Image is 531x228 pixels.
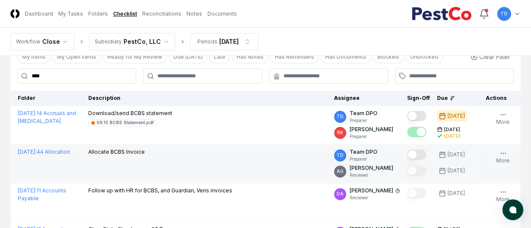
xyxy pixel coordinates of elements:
span: AG [337,168,344,175]
p: Preparer [350,156,377,162]
img: PestCo logo [411,7,472,21]
button: Mark complete [407,188,426,198]
p: Reviewer [350,195,400,201]
div: [DATE] [448,189,465,197]
span: [DATE] : [18,149,37,155]
p: Team DPO [350,109,377,117]
p: Allocate BCBS Invoice [88,148,145,156]
button: Blocked [373,50,404,63]
th: Folder [11,91,85,106]
div: [DATE] [448,112,465,120]
th: Assignee [331,91,404,106]
div: [DATE] [448,167,465,175]
div: Workflow [16,38,40,46]
span: DA [337,191,344,197]
a: Folders [88,10,108,18]
button: Has Notes [232,50,268,63]
span: TD [337,152,344,159]
p: [PERSON_NAME] [350,164,393,172]
button: My Open Items [52,50,101,63]
span: TD [337,113,344,120]
button: Ready for My Review [103,50,167,63]
button: Mark complete [407,165,426,176]
button: Late [209,50,230,63]
span: [DATE] : [18,110,37,116]
span: RK [337,129,343,136]
button: Mark complete [407,127,426,137]
p: Preparer [350,117,377,124]
button: Unblocked [405,50,443,63]
p: Team DPO [350,148,377,156]
nav: breadcrumb [10,33,258,50]
button: Periods[DATE] [190,33,258,50]
div: Actions [479,94,514,102]
p: Follow up with HR for BCBS, and Guardian, Veris invoices [88,187,232,195]
a: [DATE]:44 Allocation [18,149,70,155]
th: Description [85,91,331,106]
a: Dashboard [25,10,53,18]
span: [DATE] : [18,187,37,194]
p: [PERSON_NAME] [350,187,393,195]
span: TD [501,10,508,17]
button: More [494,187,511,205]
button: Mark complete [407,149,426,160]
div: Subsidiary [95,38,122,46]
button: Due Today [169,50,207,63]
a: [DATE]:14 Accruals and [MEDICAL_DATA] [18,110,76,124]
p: Preparer [350,133,393,140]
div: Due [437,94,472,102]
button: Has Reminders [270,50,319,63]
button: More [494,148,511,166]
a: [DATE]:11 Accounts Payable [18,187,66,202]
a: Notes [187,10,202,18]
button: Has Documents [321,50,371,63]
button: My Items [17,50,50,63]
button: atlas-launcher [502,199,523,220]
button: More [494,109,511,128]
div: 09.15 BCBS Statement.pdf [97,119,154,126]
div: Periods [197,38,217,46]
div: [DATE] [448,151,465,159]
button: Mark complete [407,111,426,121]
a: Documents [207,10,237,18]
div: [DATE] [219,37,239,46]
button: Clear Filter [467,49,514,65]
a: My Tasks [58,10,83,18]
p: Download/send BCBS statement [88,109,172,117]
p: [PERSON_NAME] [350,126,393,133]
span: [DATE] [444,126,460,133]
p: Reviewer [350,172,393,178]
img: Logo [10,9,20,18]
a: 09.15 BCBS Statement.pdf [88,119,157,126]
button: TD [496,6,512,22]
div: [DATE] [444,133,460,139]
th: Sign-Off [404,91,434,106]
a: Checklist [113,10,137,18]
a: Reconciliations [142,10,181,18]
